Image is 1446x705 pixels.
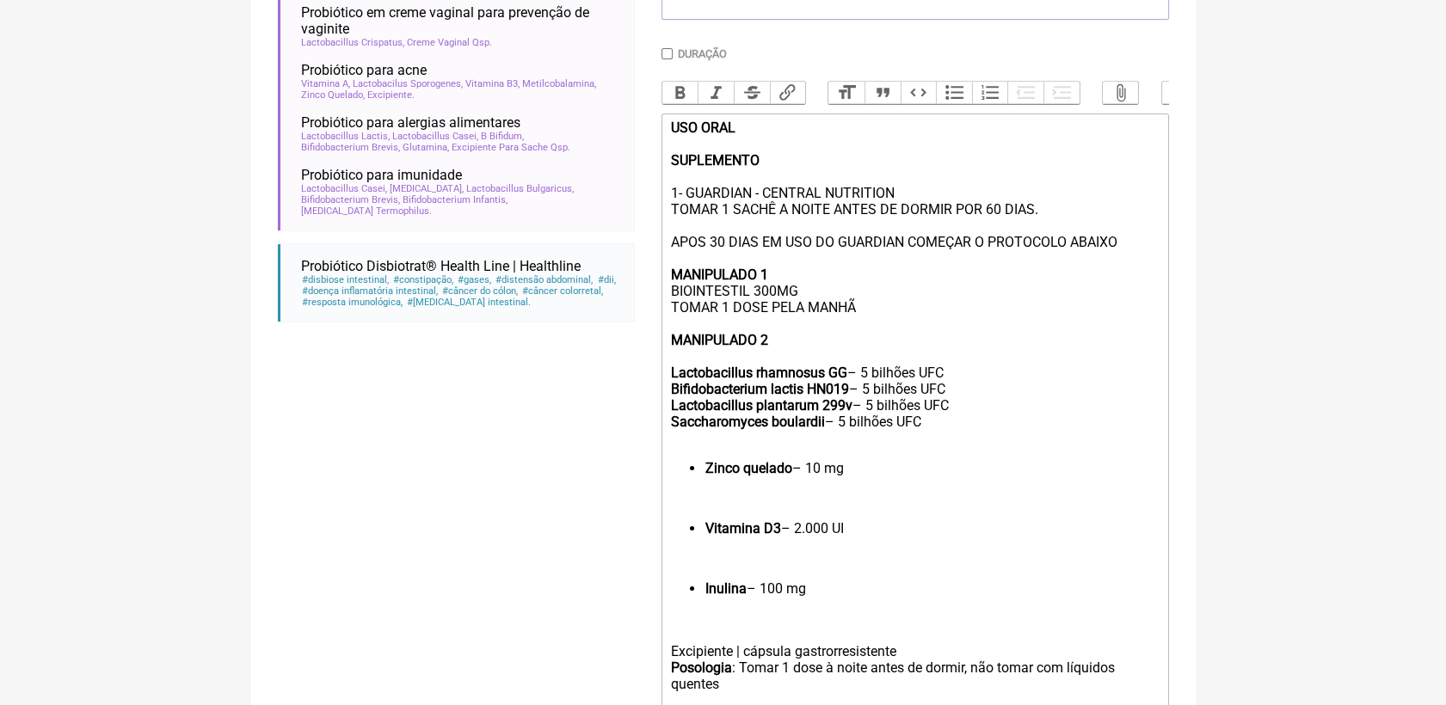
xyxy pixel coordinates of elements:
strong: Saccharomyces boulardii [670,414,824,430]
button: Increase Level [1043,82,1080,104]
li: – 100 mg [705,580,1159,597]
button: Numbers [972,82,1008,104]
div: Excipiente | cápsula gastrorresistente [670,643,1159,659]
div: – 5 bilhões UFC – 5 bilhões UFC [670,348,1159,397]
span: Bifidobacterium Infantis [403,194,508,205]
span: Vitamina A [301,78,350,89]
span: Lactobacillus Bulgaricus [466,183,574,194]
button: Quote [865,82,901,104]
button: Bullets [936,82,972,104]
div: 1- GUARDIAN - CENTRAL NUTRITION TOMAR 1 SACHÊ A NOITE ANTES DE DORMIR POR 60 DIAS. APOS 30 DIAS E... [670,120,1159,348]
strong: Inulina [705,580,746,597]
span: Vitamina B3 [465,78,520,89]
span: câncer colorretal [521,285,604,297]
strong: USO ORAL SUPLEMENTO [670,120,759,169]
span: distensão abdominal [495,274,594,285]
span: B Bifidum [481,131,524,142]
button: Code [901,82,937,104]
span: Probiótico Disbiotrat® Health Line | Healthline [301,258,581,274]
span: Probiótico para acne [301,62,427,78]
span: dii [596,274,616,285]
button: Italic [698,82,734,104]
span: [MEDICAL_DATA] [390,183,464,194]
span: Excipiente Para Sache Qsp [452,142,570,153]
button: Undo [1162,82,1198,104]
span: Bifidobacterium Brevis [301,142,400,153]
span: Probiótico para alergias alimentares [301,114,520,131]
span: Lactobacillus Casei [392,131,478,142]
strong: MANIPULADO 2 [670,332,767,348]
span: Zinco Quelado [301,89,365,101]
button: Bold [662,82,698,104]
span: gases [457,274,492,285]
strong: Vitamina D3 [705,520,780,536]
span: resposta imunológica [301,297,403,308]
span: Lactobacillus Lactis [301,131,390,142]
div: – 5 bilhões UFC [670,397,1159,414]
span: Bifidobacterium Brevis [301,194,400,205]
li: – 2.000 UI [705,520,1159,536]
strong: Zinco quelado [705,460,791,476]
strong: Posologia [670,659,731,676]
button: Decrease Level [1007,82,1043,104]
li: – 10 mg [705,460,1159,476]
span: Excipiente [367,89,415,101]
div: – 5 bilhões UFC [670,414,1159,430]
span: Creme Vaginal Qsp [407,37,492,48]
span: [MEDICAL_DATA] Termophilus [301,205,432,217]
span: doença inflamatória intestinal [301,285,439,297]
span: Lactobacillus Casei [301,183,387,194]
strong: MANIPULADO 1 [670,267,767,283]
span: [MEDICAL_DATA] intestinal [406,297,532,308]
button: Strikethrough [734,82,770,104]
span: Probiótico em creme vaginal para prevenção de vaginite [301,4,620,37]
label: Duração [678,47,727,60]
button: Link [770,82,806,104]
span: constipação [392,274,454,285]
span: Lactobacilus Sporogenes [353,78,463,89]
span: Metilcobalamina [522,78,596,89]
span: Glutamina [403,142,449,153]
span: disbiose intestinal [301,274,390,285]
button: Heading [828,82,865,104]
button: Attach Files [1103,82,1139,104]
span: Probiótico para imunidade [301,167,462,183]
strong: Lactobacillus plantarum 299v [670,397,852,414]
span: câncer do cólon [441,285,519,297]
strong: Bifidobacterium lactis HN019 [670,381,848,397]
strong: Lactobacillus rhamnosus GG [670,365,846,381]
span: Lactobacillus Crispatus [301,37,404,48]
